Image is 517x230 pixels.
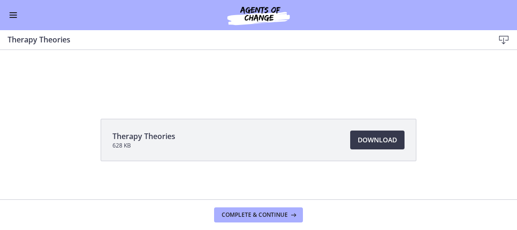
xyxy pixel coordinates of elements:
[112,142,175,149] span: 628 KB
[222,211,288,219] span: Complete & continue
[202,4,315,26] img: Agents of Change Social Work Test Prep
[112,131,175,142] span: Therapy Theories
[8,9,19,21] button: Enable menu
[358,134,397,146] span: Download
[214,207,303,222] button: Complete & continue
[350,131,405,149] a: Download
[8,34,479,45] h3: Therapy Theories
